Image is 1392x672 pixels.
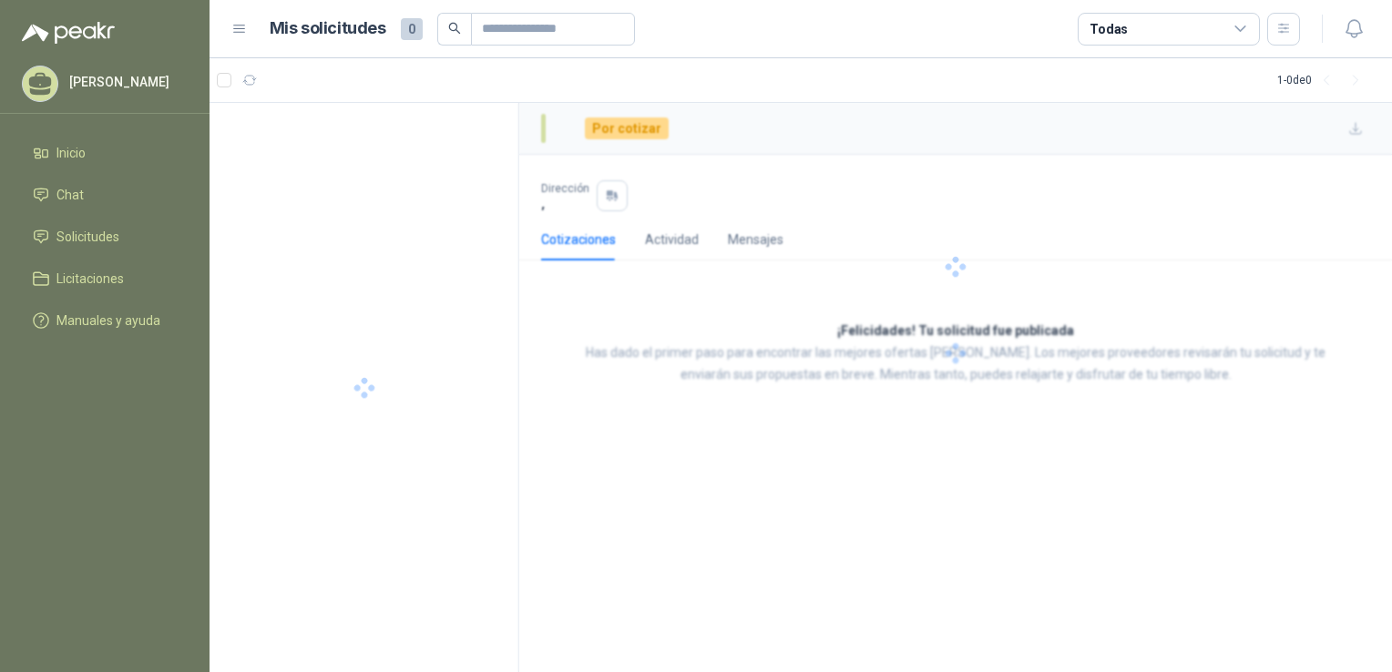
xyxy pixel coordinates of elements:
span: Manuales y ayuda [56,311,160,331]
span: search [448,22,461,35]
div: Todas [1090,19,1128,39]
span: 0 [401,18,423,40]
a: Solicitudes [22,219,188,254]
a: Manuales y ayuda [22,303,188,338]
span: Licitaciones [56,269,124,289]
h1: Mis solicitudes [270,15,386,42]
span: Inicio [56,143,86,163]
p: [PERSON_NAME] [69,76,183,88]
span: Solicitudes [56,227,119,247]
a: Inicio [22,136,188,170]
img: Logo peakr [22,22,115,44]
a: Licitaciones [22,261,188,296]
a: Chat [22,178,188,212]
span: Chat [56,185,84,205]
div: 1 - 0 de 0 [1277,66,1370,95]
